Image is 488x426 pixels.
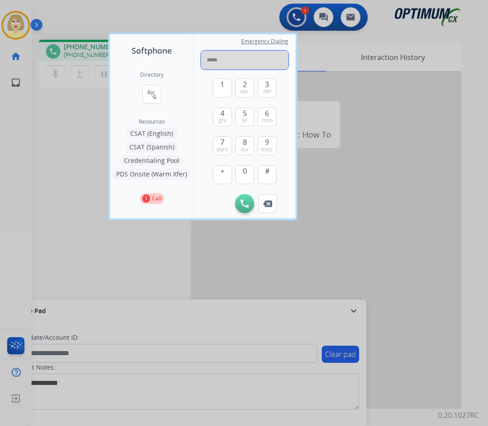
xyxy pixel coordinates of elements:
span: 4 [220,108,224,119]
span: 7 [220,137,224,148]
span: 6 [265,108,269,119]
button: 7pqrs [213,136,232,155]
button: 0 [235,165,254,184]
button: 4ghi [213,107,232,126]
span: # [265,166,269,176]
span: + [220,166,224,176]
span: abc [240,88,249,95]
span: Resources [139,118,165,125]
p: Call [152,194,161,203]
p: 1 [142,194,150,203]
button: CSAT (English) [126,128,178,139]
button: + [213,165,232,184]
mat-icon: connect_without_contact [146,89,157,100]
span: pqrs [217,146,228,153]
button: Credentialing Pool [119,155,184,166]
button: 1 [213,79,232,97]
span: 3 [265,79,269,90]
span: def [263,88,271,95]
span: 2 [243,79,247,90]
button: 8tuv [235,136,254,155]
button: 6mno [258,107,277,126]
span: 0 [243,166,247,176]
button: 2abc [235,79,254,97]
span: 5 [243,108,247,119]
p: 0.20.1027RC [438,410,479,421]
span: Emergency Dialing [241,38,288,45]
button: 3def [258,79,277,97]
span: 1 [220,79,224,90]
span: 8 [243,137,247,148]
span: 9 [265,137,269,148]
button: 1Call [140,193,164,204]
span: ghi [219,117,226,124]
button: # [258,165,277,184]
span: jkl [242,117,247,124]
button: 9wxyz [258,136,277,155]
span: wxyz [261,146,273,153]
span: Softphone [132,44,172,57]
img: call-button [263,200,272,207]
span: tuv [241,146,249,153]
button: 5jkl [235,107,254,126]
h2: Directory [140,71,164,79]
span: mno [261,117,273,124]
button: PDS Onsite (Warm Xfer) [112,169,192,180]
button: CSAT (Spanish) [125,142,179,153]
img: call-button [241,199,249,208]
